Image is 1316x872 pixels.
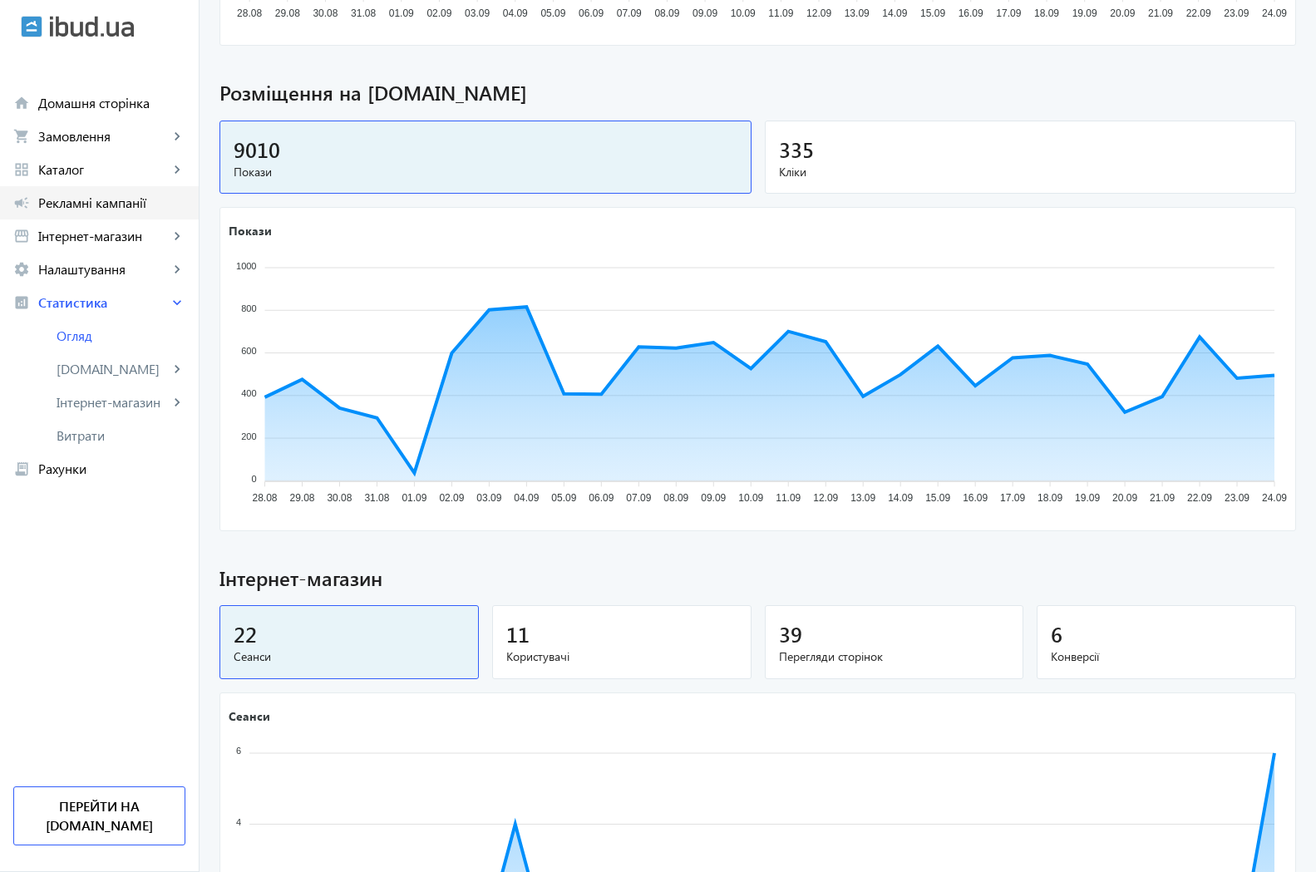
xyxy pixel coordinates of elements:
tspan: 18.09 [1038,493,1062,505]
tspan: 01.09 [402,493,426,505]
tspan: 04.09 [503,7,528,19]
tspan: 29.08 [289,493,314,505]
tspan: 05.09 [551,493,576,505]
tspan: 11.09 [768,7,793,19]
tspan: 23.09 [1225,493,1249,505]
span: Розміщення на [DOMAIN_NAME] [219,79,1296,107]
mat-icon: keyboard_arrow_right [169,128,185,145]
span: Користувачі [506,648,737,665]
tspan: 19.09 [1072,7,1097,19]
tspan: 22.09 [1186,7,1211,19]
tspan: 200 [241,431,256,441]
span: 22 [234,620,257,648]
tspan: 17.09 [996,7,1021,19]
mat-icon: keyboard_arrow_right [169,228,185,244]
tspan: 17.09 [1000,493,1025,505]
span: [DOMAIN_NAME] [57,361,169,377]
tspan: 15.09 [920,7,945,19]
tspan: 05.09 [540,7,565,19]
tspan: 10.09 [731,7,756,19]
tspan: 12.09 [806,7,831,19]
tspan: 13.09 [850,493,875,505]
tspan: 06.09 [589,493,614,505]
span: Огляд [57,328,185,344]
mat-icon: keyboard_arrow_right [169,394,185,411]
span: Статистика [38,294,169,311]
tspan: 07.09 [626,493,651,505]
text: Покази [229,223,272,239]
mat-icon: settings [13,261,30,278]
a: Перейти на [DOMAIN_NAME] [13,786,185,845]
tspan: 08.09 [663,493,688,505]
span: Покази [234,164,737,180]
span: 11 [506,620,530,648]
span: 9010 [234,135,280,163]
tspan: 31.08 [364,493,389,505]
tspan: 07.09 [617,7,642,19]
tspan: 24.09 [1262,7,1287,19]
tspan: 29.08 [275,7,300,19]
mat-icon: home [13,95,30,111]
mat-icon: keyboard_arrow_right [169,361,185,377]
mat-icon: shopping_cart [13,128,30,145]
tspan: 03.09 [465,7,490,19]
tspan: 10.09 [738,493,763,505]
tspan: 16.09 [963,493,988,505]
tspan: 15.09 [925,493,950,505]
tspan: 1000 [236,261,256,271]
mat-icon: storefront [13,228,30,244]
span: Домашня сторінка [38,95,185,111]
tspan: 12.09 [813,493,838,505]
tspan: 30.08 [327,493,352,505]
tspan: 21.09 [1150,493,1175,505]
mat-icon: keyboard_arrow_right [169,294,185,311]
tspan: 06.09 [579,7,604,19]
tspan: 19.09 [1075,493,1100,505]
mat-icon: analytics [13,294,30,311]
tspan: 08.09 [654,7,679,19]
span: 335 [779,135,814,163]
tspan: 22.09 [1187,493,1212,505]
span: Замовлення [38,128,169,145]
tspan: 03.09 [476,493,501,505]
tspan: 09.09 [701,493,726,505]
tspan: 6 [236,746,241,756]
span: Налаштування [38,261,169,278]
span: 6 [1051,620,1062,648]
tspan: 04.09 [514,493,539,505]
img: ibud_text.svg [50,16,134,37]
mat-icon: keyboard_arrow_right [169,261,185,278]
tspan: 09.09 [693,7,717,19]
span: Кліки [779,164,1283,180]
tspan: 13.09 [845,7,870,19]
span: 39 [779,620,802,648]
mat-icon: campaign [13,195,30,211]
tspan: 800 [241,303,256,313]
span: Перегляди сторінок [779,648,1010,665]
tspan: 30.08 [313,7,338,19]
tspan: 16.09 [959,7,983,19]
tspan: 600 [241,346,256,356]
tspan: 23.09 [1224,7,1249,19]
span: Сеанси [234,648,465,665]
span: Каталог [38,161,169,178]
mat-icon: keyboard_arrow_right [169,161,185,178]
tspan: 24.09 [1262,493,1287,505]
tspan: 01.09 [389,7,414,19]
tspan: 14.09 [882,7,907,19]
mat-icon: grid_view [13,161,30,178]
text: Сеанси [229,707,270,723]
tspan: 28.08 [252,493,277,505]
img: ibud.svg [21,16,42,37]
tspan: 20.09 [1110,7,1135,19]
tspan: 11.09 [776,493,801,505]
tspan: 400 [241,389,256,399]
span: Конверсії [1051,648,1282,665]
span: Інтернет-магазин [57,394,169,411]
span: Інтернет-магазин [219,564,1296,593]
tspan: 18.09 [1034,7,1059,19]
tspan: 28.08 [237,7,262,19]
span: Інтернет-магазин [38,228,169,244]
span: Рахунки [38,461,185,477]
span: Рекламні кампанії [38,195,185,211]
